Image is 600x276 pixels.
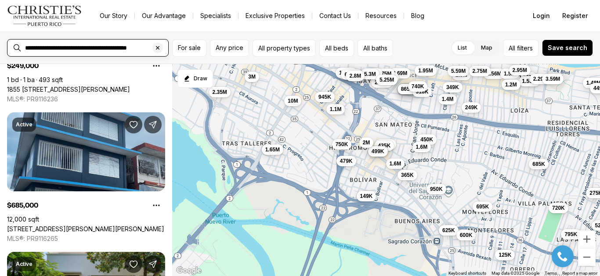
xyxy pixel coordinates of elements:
span: Save search [548,44,587,51]
span: 365K [401,172,414,179]
button: 435K [374,140,394,151]
a: Specialists [193,10,238,22]
a: Report a map error [562,271,597,276]
button: 6.75M [341,69,362,80]
span: 149K [360,193,373,200]
button: 2M [359,137,374,148]
span: 2M [363,139,370,146]
span: 1.56M [487,70,501,77]
button: 2.75M [469,66,491,76]
span: All [509,43,515,53]
span: 1.59M [519,74,533,81]
span: 1.95M [418,67,433,74]
span: 499K [372,148,384,155]
span: 2.35M [213,89,227,96]
span: 450K [420,136,433,143]
span: 1.65M [265,146,280,153]
label: Map [474,40,499,56]
button: 1.53M [519,76,540,86]
button: 1.4M [438,94,457,104]
span: Register [562,12,588,19]
span: For sale [178,44,201,51]
button: 2.95M [509,65,531,75]
button: All property types [253,39,316,57]
span: 695K [476,203,489,210]
span: 3M [248,73,256,80]
span: 1.53M [522,78,537,85]
button: Allfilters [503,39,539,57]
span: Map data ©2025 Google [492,271,539,276]
button: 1.45M [375,139,396,150]
button: Save search [542,39,593,56]
button: 3.69M [389,68,411,79]
span: 5.59M [451,68,466,75]
button: All beds [319,39,354,57]
button: 1.35M [336,68,357,78]
a: Our Story [93,10,134,22]
button: 1.2M [502,79,520,90]
span: 1.2M [505,81,517,88]
button: 3.59M [542,74,564,84]
button: 685K [529,159,549,169]
button: 365K [398,170,417,180]
button: 1.65M [262,144,283,155]
button: 5.25M [376,75,398,85]
button: 479K [336,156,356,166]
button: 1.1M [326,104,345,115]
a: 1855 CALLE PABELLONES #A2, SAN JUAN PR, 00901 [7,86,130,93]
a: Resources [358,10,404,22]
button: 2.75M [371,77,393,88]
span: 435K [378,142,390,149]
span: 795K [564,231,577,238]
button: Clear search input [152,39,168,56]
span: 2.29M [533,75,548,82]
button: 2.75M [373,68,395,79]
button: 2.29M [530,74,551,84]
button: Share Property [144,116,162,133]
span: 479K [340,158,353,165]
span: 1.1M [330,106,342,113]
span: Any price [216,44,243,51]
button: 450K [417,134,437,145]
button: 5.3M [361,69,380,79]
span: 5.25M [380,76,394,83]
a: 309 SEGUNDO RUIZ BELVIS ST, SANTURCE PR, 00915 [7,225,164,233]
button: 249K [462,102,481,113]
span: 1.6M [416,143,428,151]
span: 10M [288,97,298,104]
span: 3.69M [393,70,407,77]
button: 1.56M [483,68,505,79]
button: 149K [357,191,376,201]
span: 318K [416,88,429,95]
button: Save Property: 309 SEGUNDO RUIZ BELVIS ST [125,116,142,133]
button: 125K [495,250,515,260]
button: 4.88M [361,68,382,79]
button: Property options [148,57,165,75]
button: Share Property [144,255,162,273]
button: 318K [412,86,432,97]
span: 2.75M [375,79,389,86]
button: 865K [398,84,417,94]
a: Exclusive Properties [239,10,312,22]
span: 2.75M [473,68,487,75]
button: 1.5M [500,68,519,79]
span: 1.5M [504,70,516,77]
button: Save Property: 2160 CALLE GENERAL PATTON [125,255,142,273]
span: 1.4M [442,96,454,103]
a: logo [7,5,82,26]
span: 3.59M [546,75,560,82]
button: 10M [284,96,301,106]
span: 865K [401,86,414,93]
span: 249K [465,104,478,111]
a: Blog [404,10,431,22]
button: 349K [443,82,463,93]
button: Contact Us [312,10,358,22]
label: List [451,40,474,56]
a: Our Advantage [135,10,193,22]
span: 950K [430,186,443,193]
button: 600K [456,230,476,240]
span: 625K [442,227,455,234]
span: 2.95M [513,67,527,74]
span: 750K [336,141,348,148]
span: 685K [532,161,545,168]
